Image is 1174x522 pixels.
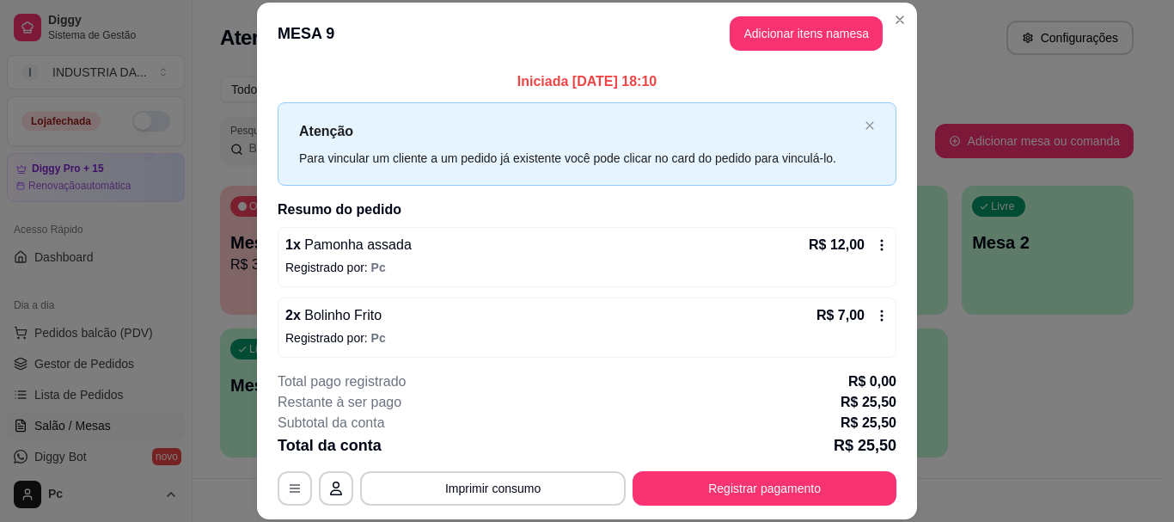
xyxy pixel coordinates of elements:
p: Restante à ser pago [278,392,401,413]
p: R$ 12,00 [809,235,865,255]
p: Total da conta [278,433,382,458]
button: Adicionar itens namesa [730,16,883,51]
p: Atenção [299,120,858,142]
p: R$ 25,50 [834,433,896,458]
p: Total pago registrado [278,372,406,392]
button: Registrar pagamento [633,471,896,506]
p: R$ 25,50 [841,392,896,413]
button: Imprimir consumo [360,471,626,506]
p: R$ 0,00 [848,372,896,392]
p: 2 x [285,305,382,326]
p: Registrado por: [285,329,889,347]
button: close [865,120,875,132]
p: R$ 7,00 [816,305,865,326]
p: 1 x [285,235,412,255]
h2: Resumo do pedido [278,200,896,220]
span: close [865,120,875,131]
p: Iniciada [DATE] 18:10 [278,71,896,92]
div: Para vincular um cliente a um pedido já existente você pode clicar no card do pedido para vinculá... [299,149,858,168]
header: MESA 9 [257,3,917,64]
p: Subtotal da conta [278,413,385,433]
span: Bolinho Frito [301,308,382,322]
span: Pc [371,261,386,274]
span: Pc [371,331,386,345]
button: Close [886,6,914,34]
p: R$ 25,50 [841,413,896,433]
p: Registrado por: [285,259,889,276]
span: Pamonha assada [301,237,412,252]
